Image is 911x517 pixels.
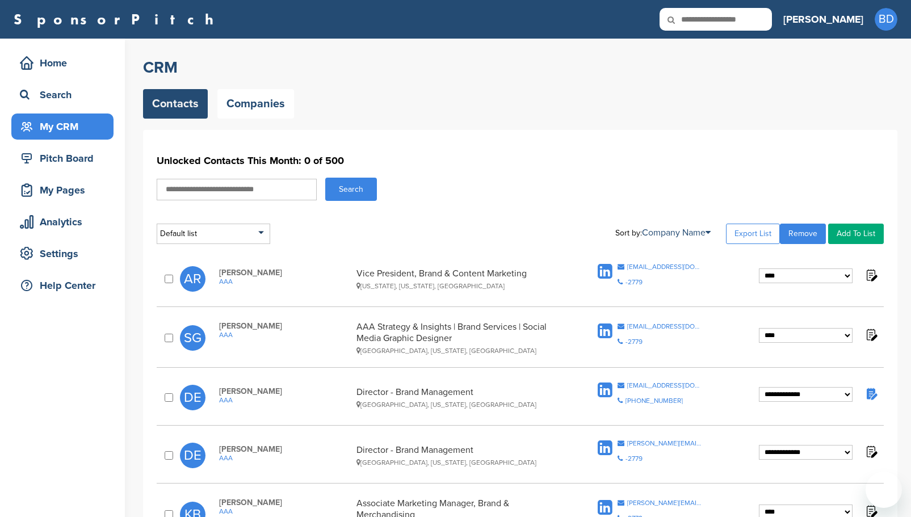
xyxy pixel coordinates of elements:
a: Pitch Board [11,145,114,171]
div: Pitch Board [17,148,114,169]
span: AR [180,266,205,292]
a: My Pages [11,177,114,203]
a: Companies [217,89,294,119]
img: Notes fill [864,386,878,401]
span: DE [180,443,205,468]
a: Export List [726,224,780,244]
div: -2779 [625,279,643,285]
div: [GEOGRAPHIC_DATA], [US_STATE], [GEOGRAPHIC_DATA] [356,401,563,409]
span: BD [875,8,897,31]
a: Add To List [828,224,884,244]
div: Sort by: [615,228,711,237]
div: [PERSON_NAME][EMAIL_ADDRESS][PERSON_NAME][DOMAIN_NAME] [627,499,703,506]
img: Notes [864,444,878,459]
h2: CRM [143,57,897,78]
span: [PERSON_NAME] [219,498,351,507]
a: Settings [11,241,114,267]
div: [EMAIL_ADDRESS][DOMAIN_NAME] [627,382,703,389]
a: AAA [219,396,351,404]
div: Vice President, Brand & Content Marketing [356,268,563,290]
img: Notes [864,268,878,282]
div: My CRM [17,116,114,137]
a: SponsorPitch [14,12,221,27]
div: [GEOGRAPHIC_DATA], [US_STATE], [GEOGRAPHIC_DATA] [356,459,563,466]
span: [PERSON_NAME] [219,386,351,396]
a: AAA [219,278,351,285]
a: Analytics [11,209,114,235]
a: AAA [219,331,351,339]
button: Search [325,178,377,201]
span: [PERSON_NAME] [219,444,351,454]
a: Contacts [143,89,208,119]
a: AAA [219,507,351,515]
a: Search [11,82,114,108]
span: [PERSON_NAME] [219,268,351,278]
div: Home [17,53,114,73]
div: [PHONE_NUMBER] [625,397,683,404]
div: Analytics [17,212,114,232]
a: Remove [780,224,826,244]
a: [PERSON_NAME] [783,7,863,32]
span: DE [180,385,205,410]
span: [PERSON_NAME] [219,321,351,331]
div: Search [17,85,114,105]
a: Home [11,50,114,76]
h3: [PERSON_NAME] [783,11,863,27]
div: My Pages [17,180,114,200]
div: [EMAIL_ADDRESS][DOMAIN_NAME] [627,323,703,330]
div: [US_STATE], [US_STATE], [GEOGRAPHIC_DATA] [356,282,563,290]
a: My CRM [11,114,114,140]
div: -2779 [625,338,643,345]
div: Default list [157,224,270,244]
h1: Unlocked Contacts This Month: 0 of 500 [157,150,884,171]
div: Director - Brand Management [356,386,563,409]
img: Notes [864,327,878,342]
div: -2779 [625,455,643,462]
div: [EMAIL_ADDRESS][DOMAIN_NAME] [627,263,703,270]
div: AAA Strategy & Insights | Brand Services | Social Media Graphic Designer [356,321,563,355]
div: [PERSON_NAME][EMAIL_ADDRESS][PERSON_NAME][DOMAIN_NAME] [627,440,703,447]
div: [GEOGRAPHIC_DATA], [US_STATE], [GEOGRAPHIC_DATA] [356,347,563,355]
div: Settings [17,243,114,264]
div: Director - Brand Management [356,444,563,466]
div: Help Center [17,275,114,296]
iframe: Button to launch messaging window [866,472,902,508]
a: AAA [219,454,351,462]
a: Help Center [11,272,114,299]
a: Company Name [642,227,711,238]
span: SG [180,325,205,351]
